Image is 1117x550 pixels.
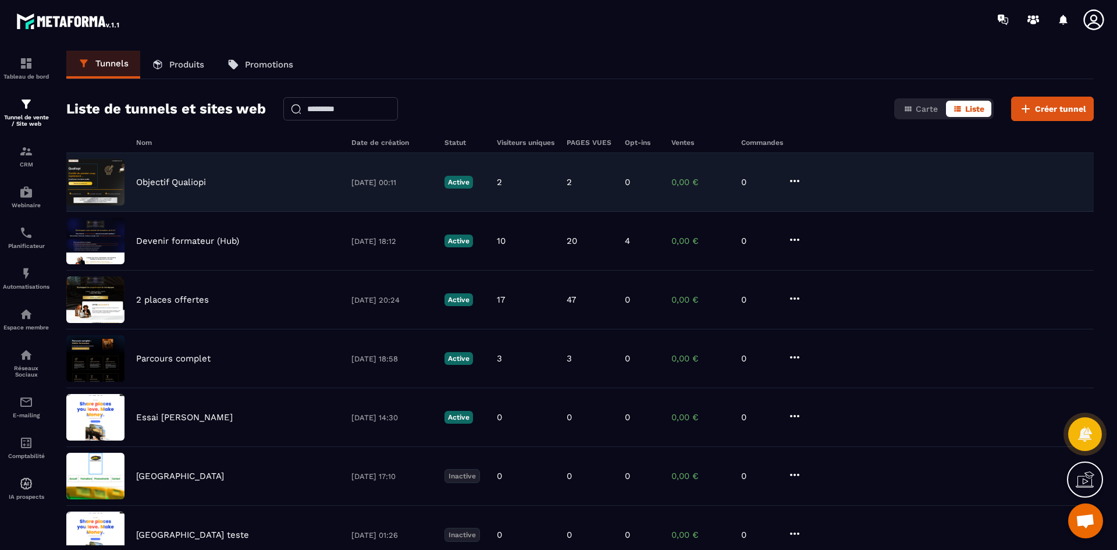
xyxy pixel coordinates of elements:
a: Promotions [216,51,305,79]
p: Parcours complet [136,353,211,364]
p: 0 [741,177,776,187]
p: 0,00 € [671,412,730,423]
p: [DATE] 14:30 [351,413,433,422]
p: 2 [497,177,502,187]
p: [GEOGRAPHIC_DATA] [136,471,224,481]
img: automations [19,477,33,491]
img: image [66,453,124,499]
p: Active [444,235,473,247]
p: [DATE] 00:11 [351,178,433,187]
p: 0 [741,471,776,481]
p: 0 [625,177,630,187]
p: 0 [625,294,630,305]
p: 0 [741,530,776,540]
p: 0 [625,353,630,364]
p: 2 [567,177,572,187]
p: Tunnel de vente / Site web [3,114,49,127]
p: [DATE] 18:12 [351,237,433,246]
img: accountant [19,436,33,450]
img: image [66,159,124,205]
img: formation [19,97,33,111]
h2: Liste de tunnels et sites web [66,97,266,120]
a: formationformationTableau de bord [3,48,49,88]
img: image [66,335,124,382]
p: 0 [741,353,776,364]
img: formation [19,144,33,158]
p: 2 places offertes [136,294,209,305]
button: Créer tunnel [1011,97,1094,121]
p: [DATE] 17:10 [351,472,433,481]
h6: Statut [444,139,485,147]
a: Ouvrir le chat [1068,503,1103,538]
p: Active [444,293,473,306]
p: IA prospects [3,494,49,500]
p: 0,00 € [671,530,730,540]
p: Planificateur [3,243,49,249]
p: Inactive [444,528,480,542]
p: 0 [567,412,572,423]
p: 0,00 € [671,471,730,481]
span: Liste [965,104,984,113]
p: 0 [625,471,630,481]
img: scheduler [19,226,33,240]
button: Liste [946,101,991,117]
a: formationformationCRM [3,136,49,176]
p: Espace membre [3,324,49,331]
p: Active [444,352,473,365]
h6: PAGES VUES [567,139,613,147]
img: automations [19,185,33,199]
a: automationsautomationsEspace membre [3,299,49,339]
p: 17 [497,294,505,305]
p: 0 [625,530,630,540]
p: [DATE] 01:26 [351,531,433,540]
a: automationsautomationsAutomatisations [3,258,49,299]
p: [GEOGRAPHIC_DATA] teste [136,530,249,540]
img: formation [19,56,33,70]
img: automations [19,307,33,321]
p: 0,00 € [671,353,730,364]
p: 0 [497,530,502,540]
a: Tunnels [66,51,140,79]
p: Tunnels [95,58,129,69]
span: Carte [916,104,938,113]
p: Objectif Qualiopi [136,177,206,187]
a: emailemailE-mailing [3,386,49,427]
p: 3 [567,353,572,364]
p: 0 [625,412,630,423]
p: 4 [625,236,630,246]
p: 20 [567,236,577,246]
p: Tableau de bord [3,73,49,80]
a: formationformationTunnel de vente / Site web [3,88,49,136]
p: 0 [741,236,776,246]
p: Inactive [444,469,480,483]
p: Devenir formateur (Hub) [136,236,239,246]
a: schedulerschedulerPlanificateur [3,217,49,258]
img: image [66,218,124,264]
p: Produits [169,59,204,70]
p: Réseaux Sociaux [3,365,49,378]
img: image [66,276,124,323]
img: image [66,394,124,441]
a: automationsautomationsWebinaire [3,176,49,217]
p: 0 [567,471,572,481]
p: E-mailing [3,412,49,418]
p: CRM [3,161,49,168]
h6: Visiteurs uniques [497,139,555,147]
h6: Ventes [671,139,730,147]
p: Promotions [245,59,293,70]
a: Produits [140,51,216,79]
p: [DATE] 20:24 [351,296,433,304]
p: 0 [567,530,572,540]
p: Essai [PERSON_NAME] [136,412,233,423]
p: [DATE] 18:58 [351,354,433,363]
h6: Opt-ins [625,139,660,147]
p: 3 [497,353,502,364]
img: social-network [19,348,33,362]
img: automations [19,267,33,281]
p: 0 [497,471,502,481]
h6: Date de création [351,139,433,147]
img: logo [16,10,121,31]
h6: Commandes [741,139,783,147]
p: Automatisations [3,283,49,290]
button: Carte [897,101,945,117]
